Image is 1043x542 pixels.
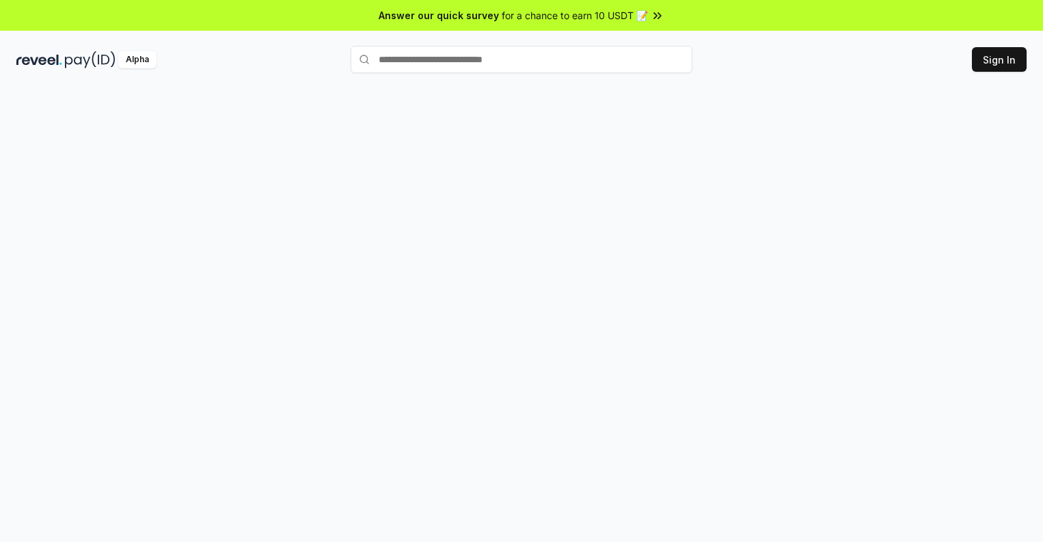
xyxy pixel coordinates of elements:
[65,51,116,68] img: pay_id
[118,51,157,68] div: Alpha
[16,51,62,68] img: reveel_dark
[972,47,1027,72] button: Sign In
[502,8,648,23] span: for a chance to earn 10 USDT 📝
[379,8,499,23] span: Answer our quick survey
